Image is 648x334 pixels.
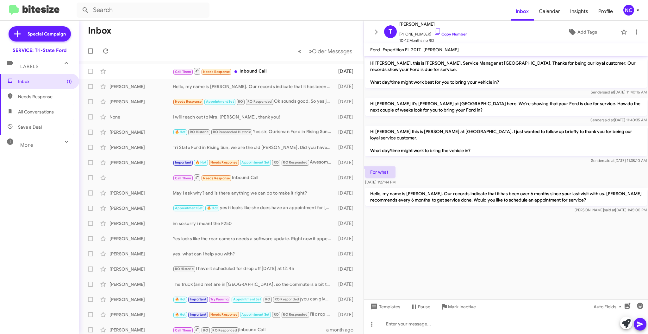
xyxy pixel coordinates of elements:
[67,78,72,85] span: (1)
[196,160,206,164] span: 🔥 Hot
[565,2,593,21] a: Insights
[233,297,261,301] span: Appointment Set
[312,48,352,55] span: Older Messages
[448,301,476,312] span: Mark Inactive
[173,326,326,334] div: Inbound Call
[603,118,614,122] span: said at
[109,114,173,120] div: None
[173,190,334,196] div: May I ask why? and is there anything we can do to make it right?
[593,2,618,21] a: Profile
[18,109,54,115] span: All Conversations
[365,166,396,178] p: For what
[591,158,647,163] span: Sender [DATE] 11:38:10 AM
[207,206,218,210] span: 🔥 Hot
[109,327,173,333] div: [PERSON_NAME]
[175,176,191,180] span: Call Them
[109,144,173,151] div: [PERSON_NAME]
[575,208,647,212] span: [PERSON_NAME] [DATE] 1:45:00 PM
[13,47,66,54] div: SERVICE: Tri-State Ford
[109,266,173,272] div: [PERSON_NAME]
[365,126,647,156] p: Hi [PERSON_NAME] this is [PERSON_NAME] at [GEOGRAPHIC_DATA]. I just wanted to follow up briefly t...
[589,301,629,312] button: Auto Fields
[77,3,209,18] input: Search
[28,31,66,37] span: Special Campaign
[399,28,467,37] span: [PHONE_NUMBER]
[334,205,358,211] div: [DATE]
[334,251,358,257] div: [DATE]
[334,144,358,151] div: [DATE]
[334,175,358,181] div: [DATE]
[365,180,396,184] span: [DATE] 1:27:44 PM
[603,158,614,163] span: said at
[534,2,565,21] a: Calendar
[109,83,173,90] div: [PERSON_NAME]
[173,281,334,287] div: The truck (and me) are in [GEOGRAPHIC_DATA], so the commute is a bit too far. Thanks.
[175,328,191,332] span: Call Them
[365,57,647,88] p: Hi [PERSON_NAME], this is [PERSON_NAME], Service Manager at [GEOGRAPHIC_DATA]. Thanks for being o...
[173,114,334,120] div: I will reach out to Mrs. [PERSON_NAME], thank you!
[173,67,334,75] div: Inbound Call
[210,160,237,164] span: Needs Response
[603,90,614,94] span: said at
[604,208,615,212] span: said at
[173,174,334,182] div: Inbound Call
[109,281,173,287] div: [PERSON_NAME]
[203,70,230,74] span: Needs Response
[173,204,334,212] div: yes it looks like she does have an appointment for [DATE] August first, sorry for the inconvenience
[334,68,358,74] div: [DATE]
[334,83,358,90] div: [DATE]
[175,267,194,271] span: RO Historic
[334,312,358,318] div: [DATE]
[434,32,467,36] a: Copy Number
[308,47,312,55] span: »
[210,312,237,317] span: Needs Response
[18,78,72,85] span: Inbox
[109,235,173,242] div: [PERSON_NAME]
[265,297,270,301] span: RO
[175,206,203,210] span: Appointment Set
[238,100,243,104] span: RO
[411,47,421,53] span: 2017
[190,130,209,134] span: RO Historic
[294,45,356,58] nav: Page navigation example
[109,312,173,318] div: [PERSON_NAME]
[294,45,305,58] button: Previous
[591,90,647,94] span: Sender [DATE] 11:40:16 AM
[274,312,279,317] span: RO
[173,98,334,105] div: Ok sounds good. So yes just the oil change & tire rotation.
[18,124,42,130] span: Save a Deal
[334,296,358,303] div: [DATE]
[173,220,334,227] div: im so sorry i meant the F250
[241,160,269,164] span: Appointment Set
[175,100,202,104] span: Needs Response
[275,297,299,301] span: RO Responded
[109,205,173,211] div: [PERSON_NAME]
[274,160,279,164] span: RO
[173,311,334,318] div: I'll drop early in the morning
[334,99,358,105] div: [DATE]
[334,129,358,135] div: [DATE]
[109,129,173,135] div: [PERSON_NAME]
[173,251,334,257] div: yes, what can i help you with?
[175,297,186,301] span: 🔥 Hot
[9,26,71,42] a: Special Campaign
[399,37,467,44] span: 10-12 Months no RO
[173,265,334,273] div: I have it scheduled for drop off [DATE] at 12:45
[405,301,435,312] button: Pause
[326,327,358,333] div: a month ago
[88,26,111,36] h1: Inbox
[389,27,392,37] span: T
[370,47,380,53] span: Ford
[305,45,356,58] button: Next
[213,130,251,134] span: RO Responded Historic
[173,235,334,242] div: Yes looks like the rear camera needs a software update. Right now it appears to be an advanced no...
[212,328,237,332] span: RO Responded
[511,2,534,21] a: Inbox
[364,301,405,312] button: Templates
[190,312,206,317] span: Important
[590,118,647,122] span: Sender [DATE] 11:40:35 AM
[173,128,334,136] div: Yes sir, Ourisman Ford in Rising Sun, the old [PERSON_NAME]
